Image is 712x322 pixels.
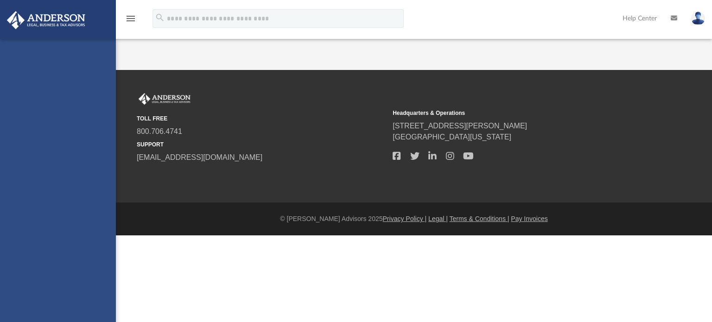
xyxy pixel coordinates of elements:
img: User Pic [691,12,705,25]
a: 800.706.4741 [137,127,182,135]
small: Headquarters & Operations [393,109,642,117]
a: [EMAIL_ADDRESS][DOMAIN_NAME] [137,153,262,161]
a: Terms & Conditions | [450,215,509,222]
a: menu [125,18,136,24]
a: Pay Invoices [511,215,547,222]
small: SUPPORT [137,140,386,149]
a: [GEOGRAPHIC_DATA][US_STATE] [393,133,511,141]
div: © [PERSON_NAME] Advisors 2025 [116,214,712,224]
a: Privacy Policy | [383,215,427,222]
small: TOLL FREE [137,114,386,123]
a: Legal | [428,215,448,222]
a: [STREET_ADDRESS][PERSON_NAME] [393,122,527,130]
img: Anderson Advisors Platinum Portal [4,11,88,29]
i: search [155,13,165,23]
img: Anderson Advisors Platinum Portal [137,93,192,105]
i: menu [125,13,136,24]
